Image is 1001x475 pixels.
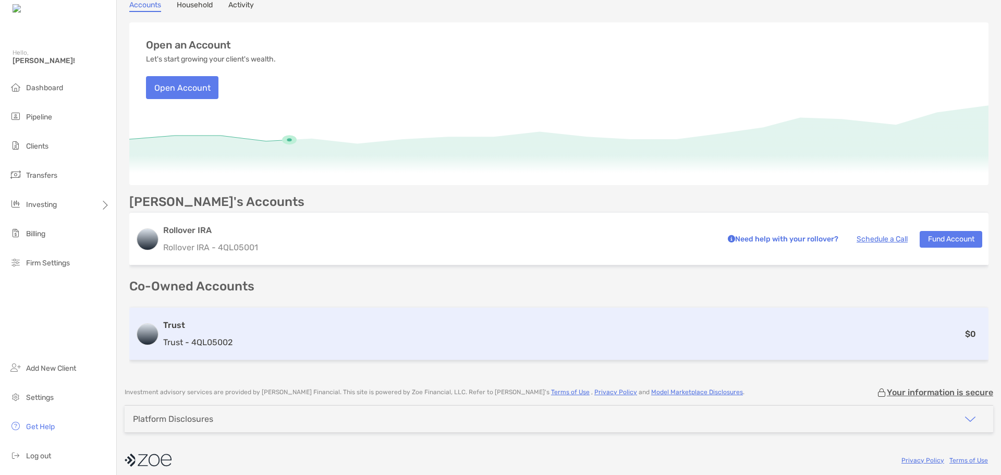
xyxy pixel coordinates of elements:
[9,110,22,123] img: pipeline icon
[651,388,743,396] a: Model Marketplace Disclosures
[26,393,54,402] span: Settings
[146,39,231,51] h3: Open an Account
[13,56,110,65] span: [PERSON_NAME]!
[163,224,713,237] h3: Rollover IRA
[129,196,304,209] p: [PERSON_NAME]'s Accounts
[13,4,57,14] img: Zoe Logo
[26,452,51,460] span: Log out
[26,259,70,267] span: Firm Settings
[9,227,22,239] img: billing icon
[964,413,976,425] img: icon arrow
[146,55,276,64] p: Let's start growing your client's wealth.
[26,142,48,151] span: Clients
[920,231,982,248] button: Fund Account
[137,324,158,345] img: logo account
[9,449,22,461] img: logout icon
[857,235,908,243] a: Schedule a Call
[26,83,63,92] span: Dashboard
[9,139,22,152] img: clients icon
[177,1,213,12] a: Household
[9,81,22,93] img: dashboard icon
[9,420,22,432] img: get-help icon
[137,229,158,250] img: logo account
[26,422,55,431] span: Get Help
[125,388,744,396] p: Investment advisory services are provided by [PERSON_NAME] Financial . This site is powered by Zo...
[965,327,976,340] p: $0
[26,113,52,121] span: Pipeline
[901,457,944,464] a: Privacy Policy
[26,171,57,180] span: Transfers
[26,364,76,373] span: Add New Client
[228,1,254,12] a: Activity
[9,361,22,374] img: add_new_client icon
[163,241,713,254] p: Rollover IRA - 4QL05001
[887,387,993,397] p: Your information is secure
[129,1,161,12] a: Accounts
[9,168,22,181] img: transfers icon
[594,388,637,396] a: Privacy Policy
[129,280,988,293] p: Co-Owned Accounts
[551,388,590,396] a: Terms of Use
[9,391,22,403] img: settings icon
[725,233,838,246] p: Need help with your rollover?
[949,457,988,464] a: Terms of Use
[163,319,233,332] h3: Trust
[125,448,172,472] img: company logo
[26,200,57,209] span: Investing
[163,336,233,349] p: Trust - 4QL05002
[146,76,218,99] button: Open Account
[26,229,45,238] span: Billing
[9,256,22,269] img: firm-settings icon
[9,198,22,210] img: investing icon
[133,414,213,424] div: Platform Disclosures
